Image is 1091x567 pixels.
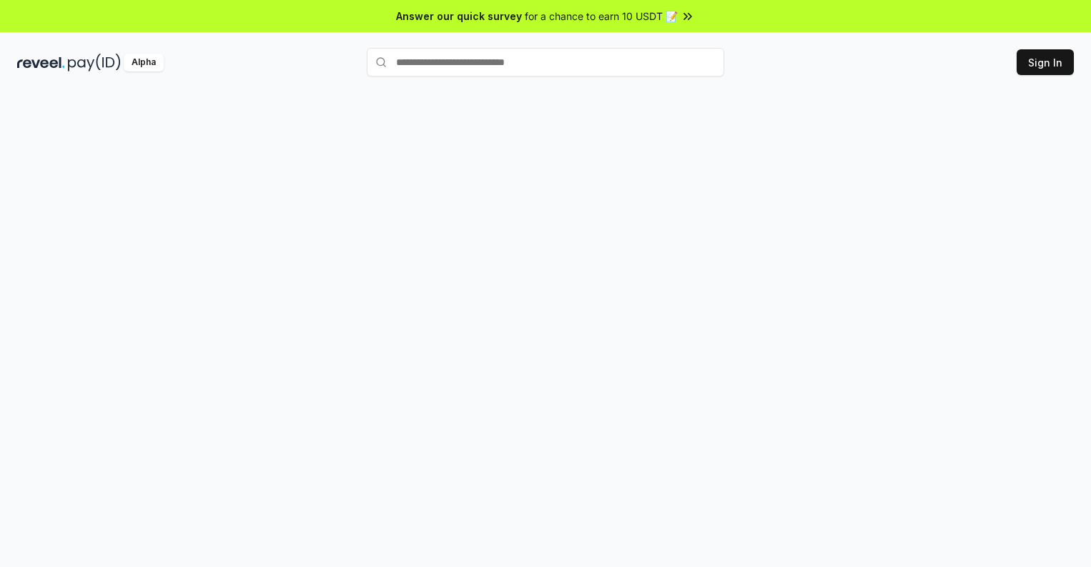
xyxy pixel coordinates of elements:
[17,54,65,72] img: reveel_dark
[396,9,522,24] span: Answer our quick survey
[124,54,164,72] div: Alpha
[525,9,678,24] span: for a chance to earn 10 USDT 📝
[68,54,121,72] img: pay_id
[1017,49,1074,75] button: Sign In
